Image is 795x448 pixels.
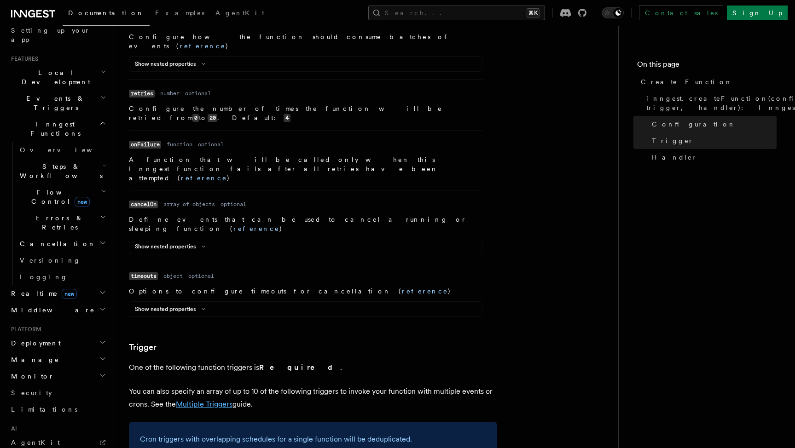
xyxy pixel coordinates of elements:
[167,141,192,148] dd: function
[7,68,100,86] span: Local Development
[215,9,264,17] span: AgentKit
[16,142,108,158] a: Overview
[135,60,209,68] button: Show nested properties
[7,64,108,90] button: Local Development
[129,201,158,208] code: cancelOn
[16,210,108,235] button: Errors & Retries
[641,77,732,86] span: Create Function
[7,335,108,351] button: Deployment
[208,114,217,122] code: 20
[7,22,108,48] a: Setting up your app
[727,6,788,20] a: Sign Up
[16,269,108,285] a: Logging
[129,341,157,354] a: Trigger
[7,90,108,116] button: Events & Triggers
[637,59,777,74] h4: On this page
[259,363,340,372] strong: Required
[210,3,270,25] a: AgentKit
[20,257,81,264] span: Versioning
[20,273,68,281] span: Logging
[16,162,103,180] span: Steps & Workflows
[643,90,777,116] a: inngest.createFunction(configuration, trigger, handler): InngestFunction
[648,116,777,132] a: Configuration
[11,27,90,43] span: Setting up your app
[233,225,279,232] a: reference
[7,142,108,285] div: Inngest Functions
[129,32,482,51] p: Configure how the function should consume batches of events ( )
[402,287,448,295] a: reference
[75,197,90,207] span: new
[652,120,736,129] span: Configuration
[160,90,180,97] dd: number
[163,272,183,280] dd: object
[7,120,99,138] span: Inngest Functions
[176,400,232,408] a: Multiple Triggers
[129,272,158,280] code: timeouts
[135,305,209,313] button: Show nested properties
[129,287,482,296] p: Options to configure timeouts for cancellation ( )
[221,201,246,208] dd: optional
[62,289,77,299] span: new
[7,94,100,112] span: Events & Triggers
[7,355,59,364] span: Manage
[68,9,144,17] span: Documentation
[63,3,150,26] a: Documentation
[7,302,108,318] button: Middleware
[192,114,199,122] code: 0
[648,149,777,166] a: Handler
[11,406,77,413] span: Limitations
[7,116,108,142] button: Inngest Functions
[16,252,108,269] a: Versioning
[129,104,482,123] p: Configure the number of times the function will be retried from to . Default:
[7,305,95,315] span: Middleware
[129,141,161,149] code: onFailure
[639,6,723,20] a: Contact sales
[7,368,108,385] button: Monitor
[129,385,497,411] p: You can also specify an array of up to 10 of the following triggers to invoke your function with ...
[652,153,697,162] span: Handler
[368,6,545,20] button: Search...⌘K
[16,188,101,206] span: Flow Control
[16,184,108,210] button: Flow Controlnew
[7,326,41,333] span: Platform
[16,158,108,184] button: Steps & Workflows
[7,55,38,63] span: Features
[150,3,210,25] a: Examples
[155,9,204,17] span: Examples
[7,425,17,432] span: AI
[129,215,482,233] p: Define events that can be used to cancel a running or sleeping function ( )
[16,213,100,232] span: Errors & Retries
[20,146,115,154] span: Overview
[198,141,224,148] dd: optional
[163,201,215,208] dd: array of objects
[11,439,60,446] span: AgentKit
[135,243,209,250] button: Show nested properties
[7,339,61,348] span: Deployment
[185,90,211,97] dd: optional
[140,433,486,446] p: Cron triggers with overlapping schedules for a single function will be deduplicated.
[652,136,694,145] span: Trigger
[602,7,624,18] button: Toggle dark mode
[16,239,96,248] span: Cancellation
[180,42,226,50] a: reference
[7,372,54,381] span: Monitor
[637,74,777,90] a: Create Function
[188,272,214,280] dd: optional
[7,385,108,401] a: Security
[11,389,52,396] span: Security
[129,155,482,183] p: A function that will be called only when this Inngest function fails after all retries have been ...
[181,174,227,182] a: reference
[648,132,777,149] a: Trigger
[7,351,108,368] button: Manage
[129,361,497,374] p: One of the following function triggers is .
[129,90,155,98] code: retries
[7,289,77,298] span: Realtime
[527,8,540,17] kbd: ⌘K
[7,285,108,302] button: Realtimenew
[284,114,290,122] code: 4
[7,401,108,418] a: Limitations
[16,235,108,252] button: Cancellation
